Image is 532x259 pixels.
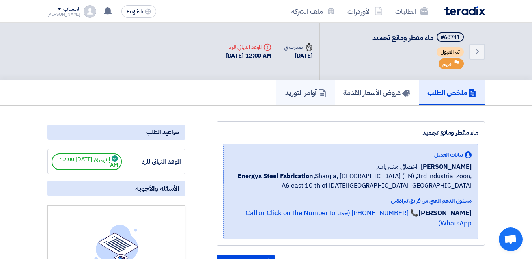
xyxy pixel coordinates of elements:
div: الموعد النهائي للرد [226,43,272,51]
div: مواعيد الطلب [47,125,185,140]
span: إنتهي في [DATE] 12:00 AM [52,153,122,170]
a: ملف الشركة [285,2,341,20]
h5: عروض الأسعار المقدمة [343,88,410,97]
div: [PERSON_NAME] [47,12,81,17]
div: [DATE] [284,51,312,60]
a: 📞 [PHONE_NUMBER] (Call or Click on the Number to use WhatsApp) [246,208,472,228]
a: ملخص الطلب [419,80,485,105]
div: ماء مقطر ومانع تجميد [223,128,478,138]
span: الأسئلة والأجوبة [135,184,179,193]
span: ماء مقطر ومانع تجميد [372,32,433,43]
span: [PERSON_NAME] [421,162,472,171]
span: مهم [442,60,452,68]
span: بيانات العميل [434,151,463,159]
div: #68741 [441,35,460,40]
div: الموعد النهائي للرد [122,157,181,166]
strong: [PERSON_NAME] [418,208,472,218]
a: الطلبات [389,2,435,20]
div: صدرت في [284,43,312,51]
div: مسئول الدعم الفني من فريق تيرادكس [230,197,472,205]
a: الأوردرات [341,2,389,20]
a: أوامر التوريد [276,80,335,105]
div: الحساب [63,6,80,13]
img: profile_test.png [84,5,96,18]
b: Energya Steel Fabrication, [237,171,315,181]
button: English [121,5,156,18]
h5: ماء مقطر ومانع تجميد [372,32,465,43]
span: اخصائي مشتريات, [376,162,418,171]
span: English [127,9,143,15]
span: Sharqia, [GEOGRAPHIC_DATA] (EN) ,3rd industrial zoon, A6 east 10 th of [DATE][GEOGRAPHIC_DATA] [G... [230,171,472,190]
h5: ملخص الطلب [427,88,476,97]
div: [DATE] 12:00 AM [226,51,272,60]
a: Open chat [499,227,523,251]
h5: أوامر التوريد [285,88,326,97]
span: تم القبول [437,47,464,57]
a: عروض الأسعار المقدمة [335,80,419,105]
img: Teradix logo [444,6,485,15]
